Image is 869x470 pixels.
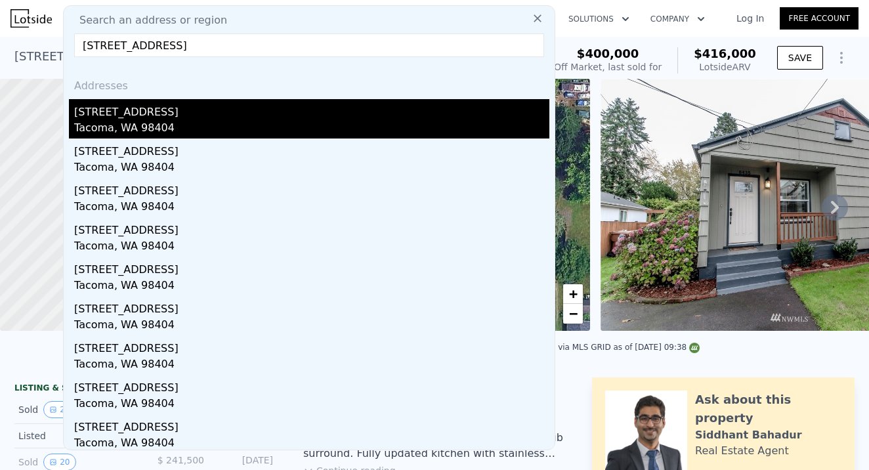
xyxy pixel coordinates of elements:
div: Real Estate Agent [695,443,789,459]
div: Tacoma, WA 98404 [74,396,549,414]
div: Tacoma, WA 98404 [74,317,549,335]
div: Lotside ARV [694,60,756,74]
button: View historical data [43,401,75,418]
div: Tacoma, WA 98404 [74,278,549,296]
div: [STREET_ADDRESS] [74,257,549,278]
div: Tacoma, WA 98404 [74,435,549,454]
input: Enter an address, city, region, neighborhood or zip code [74,33,544,57]
div: [STREET_ADDRESS] [74,139,549,160]
div: [STREET_ADDRESS] [74,335,549,356]
div: Siddhant Bahadur [695,427,802,443]
span: Search an address or region [69,12,227,28]
div: [STREET_ADDRESS] [74,375,549,396]
div: Off Market, last sold for [554,60,662,74]
a: Log In [721,12,780,25]
span: − [569,305,578,322]
span: $416,000 [694,47,756,60]
img: Lotside [11,9,52,28]
div: [STREET_ADDRESS] , Tacoma , WA 98444 [14,47,252,66]
div: Tacoma, WA 98404 [74,160,549,178]
span: $ 241,500 [158,455,204,465]
span: + [569,286,578,302]
div: Addresses [69,68,549,99]
div: Listed [18,429,135,442]
button: Show Options [828,45,855,71]
div: [STREET_ADDRESS] [74,217,549,238]
div: Tacoma, WA 98404 [74,199,549,217]
a: Zoom in [563,284,583,304]
span: $400,000 [577,47,639,60]
button: Solutions [558,7,640,31]
div: [STREET_ADDRESS] [74,414,549,435]
img: NWMLS Logo [689,343,700,353]
div: Ask about this property [695,391,841,427]
div: [STREET_ADDRESS] [74,296,549,317]
div: [STREET_ADDRESS] [74,178,549,199]
button: SAVE [777,46,823,70]
div: LISTING & SALE HISTORY [14,383,277,396]
a: Free Account [780,7,858,30]
div: Sold [18,401,135,418]
div: Tacoma, WA 98404 [74,238,549,257]
button: Company [640,7,715,31]
div: Tacoma, WA 98404 [74,356,549,375]
a: Zoom out [563,304,583,324]
div: Tacoma, WA 98404 [74,120,549,139]
div: [STREET_ADDRESS] [74,99,549,120]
